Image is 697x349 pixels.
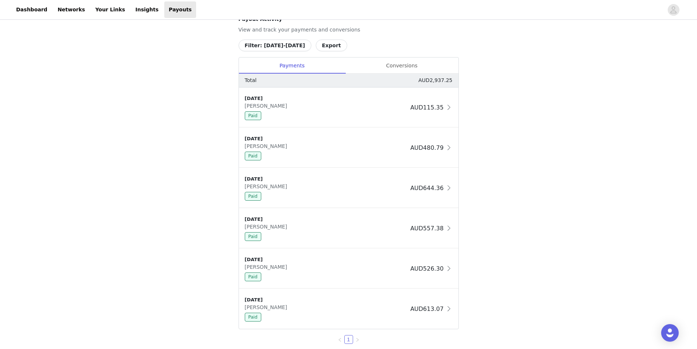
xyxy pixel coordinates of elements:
[245,272,261,281] span: Paid
[245,77,257,84] p: Total
[336,335,344,344] li: Previous Page
[131,1,163,18] a: Insights
[419,77,453,84] p: AUD2,937.25
[344,335,353,344] li: 1
[338,338,342,342] i: icon: left
[245,183,290,189] span: [PERSON_NAME]
[245,152,261,160] span: Paid
[245,95,408,102] div: [DATE]
[353,335,362,344] li: Next Page
[661,324,679,342] div: Open Intercom Messenger
[245,296,408,304] div: [DATE]
[245,192,261,201] span: Paid
[245,264,290,270] span: [PERSON_NAME]
[410,225,443,232] span: AUD557.38
[410,185,443,192] span: AUD644.36
[345,57,458,74] div: Conversions
[12,1,52,18] a: Dashboard
[239,249,458,289] div: clickable-list-item
[345,335,353,344] a: 1
[245,232,261,241] span: Paid
[53,1,89,18] a: Networks
[245,304,290,310] span: [PERSON_NAME]
[245,143,290,149] span: [PERSON_NAME]
[239,128,458,168] div: clickable-list-item
[239,208,458,249] div: clickable-list-item
[245,103,290,109] span: [PERSON_NAME]
[410,144,443,151] span: AUD480.79
[670,4,677,16] div: avatar
[245,313,261,322] span: Paid
[91,1,130,18] a: Your Links
[245,175,408,183] div: [DATE]
[410,104,443,111] span: AUD115.35
[245,256,408,263] div: [DATE]
[245,111,261,120] span: Paid
[239,40,311,51] button: Filter: [DATE]-[DATE]
[239,168,458,208] div: clickable-list-item
[245,224,290,230] span: [PERSON_NAME]
[245,135,408,142] div: [DATE]
[410,305,443,312] span: AUD613.07
[355,338,360,342] i: icon: right
[239,88,458,128] div: clickable-list-item
[164,1,196,18] a: Payouts
[316,40,347,51] button: Export
[239,289,458,329] div: clickable-list-item
[239,57,345,74] div: Payments
[245,216,408,223] div: [DATE]
[410,265,443,272] span: AUD526.30
[239,26,459,34] p: View and track your payments and conversions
